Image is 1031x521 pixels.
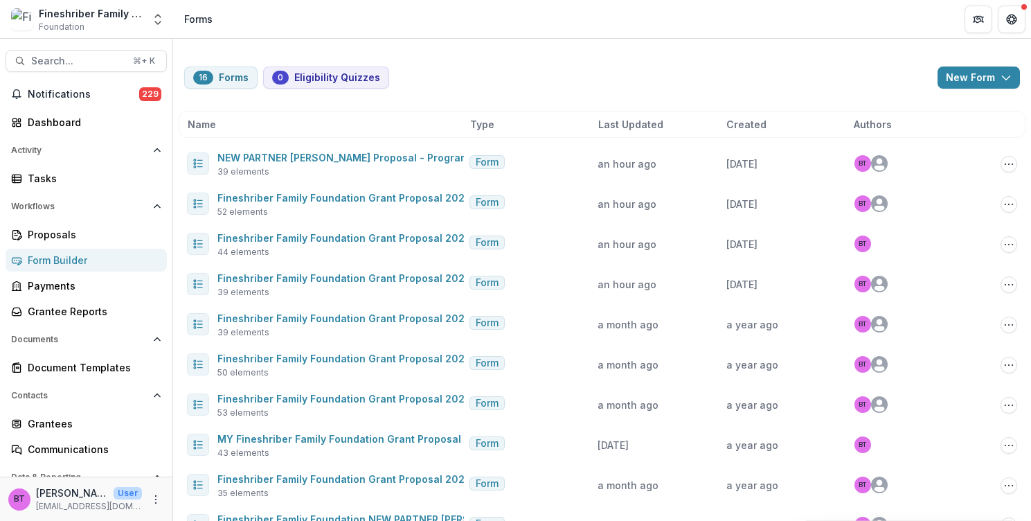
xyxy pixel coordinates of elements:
[859,361,867,368] div: Beth Tigay
[28,360,156,375] div: Document Templates
[859,240,867,247] div: Beth Tigay
[217,286,269,299] span: 39 elements
[998,6,1025,33] button: Get Help
[871,316,888,333] svg: avatar
[598,399,658,411] span: a month ago
[476,157,499,168] span: Form
[39,6,143,21] div: Fineshriber Family Foundation
[217,393,472,405] a: Fineshriber Family Foundation Grant Proposal 2024
[184,67,258,89] button: Forms
[217,312,655,324] a: Fineshriber Family Foundation Grant Proposal 2024 Current Partner - Program or Project
[476,237,499,249] span: Form
[11,391,147,400] span: Contacts
[726,238,757,250] span: [DATE]
[726,158,757,170] span: [DATE]
[28,171,156,186] div: Tasks
[217,487,269,500] span: 35 elements
[11,335,147,344] span: Documents
[217,326,269,339] span: 39 elements
[598,319,658,330] span: a month ago
[217,152,520,164] a: NEW PARTNER [PERSON_NAME] Proposal - Program or Project
[726,198,757,210] span: [DATE]
[1001,357,1017,373] button: Options
[28,227,156,242] div: Proposals
[130,53,158,69] div: ⌘ + K
[871,155,888,172] svg: avatar
[6,111,167,134] a: Dashboard
[726,439,778,451] span: a year ago
[114,487,142,500] p: User
[1001,276,1017,293] button: Options
[598,439,629,451] span: [DATE]
[6,356,167,379] a: Document Templates
[598,238,656,250] span: an hour ago
[278,73,283,82] span: 0
[36,486,108,500] p: [PERSON_NAME]
[6,83,167,105] button: Notifications229
[199,73,208,82] span: 16
[6,300,167,323] a: Grantee Reports
[179,9,218,29] nav: breadcrumb
[28,304,156,319] div: Grantee Reports
[28,416,156,431] div: Grantees
[6,274,167,297] a: Payments
[28,253,156,267] div: Form Builder
[28,279,156,293] div: Payments
[1001,397,1017,414] button: Options
[854,117,892,132] span: Authors
[6,139,167,161] button: Open Activity
[139,87,161,101] span: 229
[598,117,663,132] span: Last Updated
[217,206,268,218] span: 52 elements
[1001,317,1017,333] button: Options
[871,396,888,413] svg: avatar
[11,145,147,155] span: Activity
[476,398,499,409] span: Form
[598,158,656,170] span: an hour ago
[726,117,766,132] span: Created
[217,367,269,379] span: 50 elements
[184,12,213,26] div: Forms
[31,55,125,67] span: Search...
[217,433,701,445] a: MY Fineshriber Family Foundation Grant Proposal Instructions template 2024 - Program or Project
[6,195,167,218] button: Open Workflows
[6,167,167,190] a: Tasks
[11,202,147,211] span: Workflows
[6,50,167,72] button: Search...
[217,473,616,485] a: Fineshriber Family Foundation Grant Proposal 2024 - General Operating Support
[11,8,33,30] img: Fineshriber Family Foundation
[6,249,167,272] a: Form Builder
[1001,437,1017,454] button: Options
[1001,156,1017,173] button: Options
[217,192,471,204] a: Fineshriber Family Foundation Grant Proposal 2025
[726,399,778,411] span: a year ago
[6,412,167,435] a: Grantees
[217,353,714,364] a: Fineshriber Family Foundation Grant Proposal 2024 Current Partners Outside of [GEOGRAPHIC_DATA]
[726,279,757,290] span: [DATE]
[476,478,499,490] span: Form
[217,272,654,284] a: Fineshriber Family Foundation Grant Proposal 2025 Current Partner - Program or Project
[598,198,656,210] span: an hour ago
[859,441,867,448] div: Beth Tigay
[6,328,167,351] button: Open Documents
[470,117,494,132] span: Type
[938,67,1020,89] button: New Form
[1001,196,1017,213] button: Options
[6,438,167,461] a: Communications
[188,117,216,132] span: Name
[859,401,867,408] div: Beth Tigay
[598,359,658,371] span: a month ago
[1001,236,1017,253] button: Options
[148,6,168,33] button: Open entity switcher
[726,319,778,330] span: a year ago
[871,276,888,292] svg: avatar
[6,385,167,407] button: Open Contacts
[36,500,142,513] p: [EMAIL_ADDRESS][DOMAIN_NAME]
[6,466,167,488] button: Open Data & Reporting
[871,356,888,373] svg: avatar
[28,442,156,457] div: Communications
[859,200,867,207] div: Beth Tigay
[6,223,167,246] a: Proposals
[11,473,147,482] span: Data & Reporting
[598,279,656,290] span: an hour ago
